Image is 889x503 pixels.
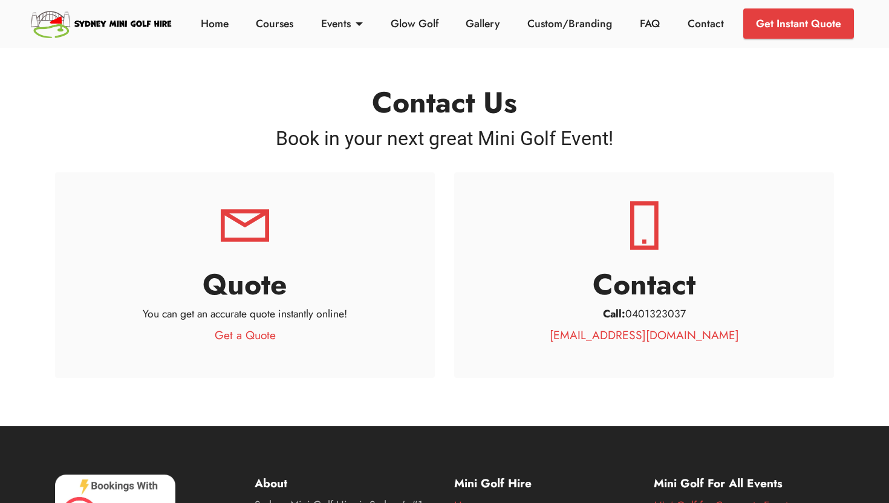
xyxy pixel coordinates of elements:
strong: Mini Golf For All Events [654,475,783,492]
strong: Contact [593,264,695,305]
a: Glow Golf [387,16,441,31]
a: Get a Quote [215,326,276,343]
p: 0401323037 [483,306,805,322]
a: Gallery [463,16,503,31]
strong: Contact Us [372,82,517,123]
a: Get Instant Quote [743,8,854,39]
a: Events [318,16,366,31]
a: Courses [253,16,297,31]
a: Contact [684,16,727,31]
a: Custom/Branding [524,16,616,31]
strong: Quote [203,264,287,305]
a: Home [197,16,232,31]
strong: Call: [603,306,625,322]
strong: About [255,475,287,492]
a: FAQ [637,16,663,31]
a: [EMAIL_ADDRESS][DOMAIN_NAME] [550,326,739,343]
strong: Mini Golf Hire [454,475,532,492]
h4: Book in your next great Mini Golf Event! [55,124,834,153]
img: Sydney Mini Golf Hire [29,6,175,41]
p: You can get an accurate quote instantly online! [84,306,406,322]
